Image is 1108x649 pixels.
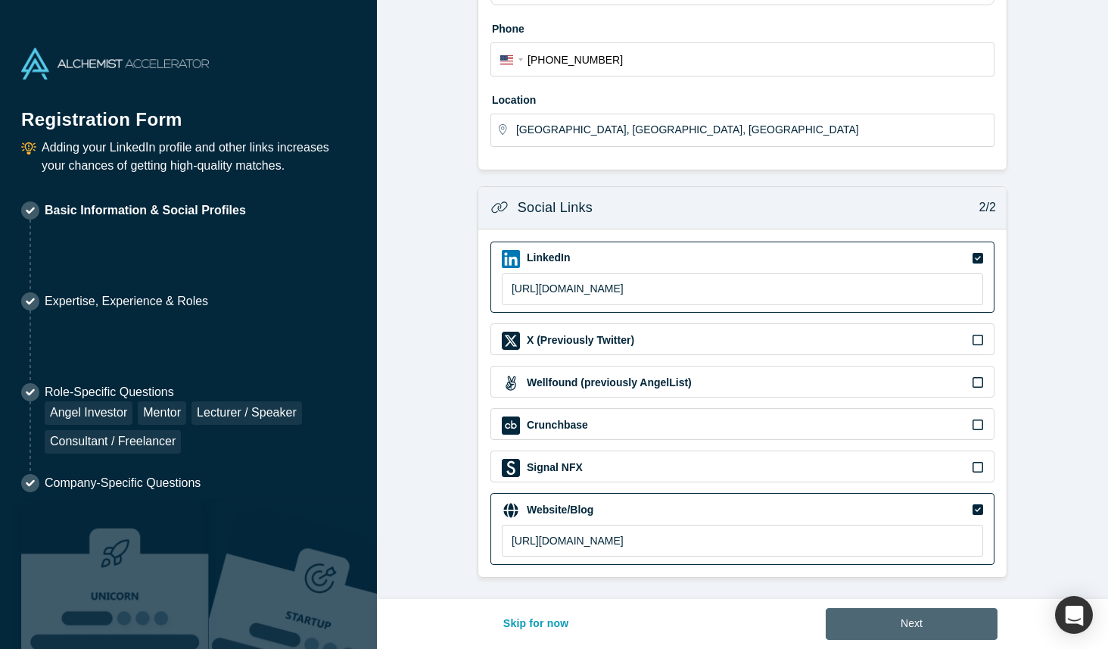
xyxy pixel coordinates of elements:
[502,374,520,392] img: Wellfound (previously AngelList) icon
[971,198,996,217] p: 2/2
[525,417,588,433] label: Crunchbase
[518,198,593,218] h3: Social Links
[490,366,994,398] div: Wellfound (previously AngelList) iconWellfound (previously AngelList)
[516,114,993,146] input: Enter a location
[490,493,994,565] div: Website/Blog iconWebsite/Blog
[138,401,186,425] div: Mentor
[490,408,994,440] div: Crunchbase iconCrunchbase
[525,460,583,476] label: Signal NFX
[525,502,593,518] label: Website/Blog
[45,474,201,492] p: Company-Specific Questions
[42,139,356,175] p: Adding your LinkedIn profile and other links increases your chances of getting high-quality matches.
[490,242,994,314] div: LinkedIn iconLinkedIn
[45,383,356,401] p: Role-Specific Questions
[487,608,585,640] button: Skip for now
[502,332,520,350] img: X (Previously Twitter) icon
[45,201,246,220] p: Basic Information & Social Profiles
[191,401,302,425] div: Lecturer / Speaker
[525,375,692,391] label: Wellfound (previously AngelList)
[502,417,520,435] img: Crunchbase icon
[45,401,132,425] div: Angel Investor
[490,87,994,108] label: Location
[21,48,209,80] img: Alchemist Accelerator Logo
[502,501,520,520] img: Website/Blog icon
[490,16,994,37] label: Phone
[490,451,994,482] div: Signal NFX iconSignal NFX
[45,430,181,454] div: Consultant / Freelancer
[525,332,634,348] label: X (Previously Twitter)
[525,250,571,266] label: LinkedIn
[502,459,520,477] img: Signal NFX icon
[490,323,994,355] div: X (Previously Twitter) iconX (Previously Twitter)
[502,250,520,268] img: LinkedIn icon
[21,90,356,133] h1: Registration Form
[45,292,208,310] p: Expertise, Experience & Roles
[826,608,998,640] button: Next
